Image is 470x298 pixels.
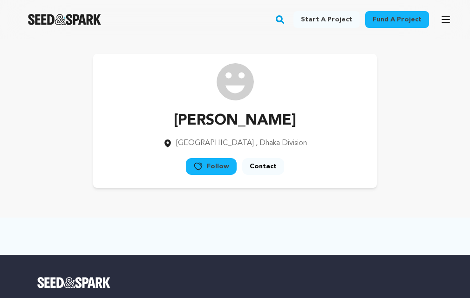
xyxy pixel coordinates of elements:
[176,139,254,147] span: [GEOGRAPHIC_DATA]
[217,63,254,100] img: /img/default-images/user/medium/user.png image
[293,11,360,28] a: Start a project
[28,14,101,25] a: Seed&Spark Homepage
[37,277,110,288] img: Seed&Spark Logo
[186,158,237,175] a: Follow
[365,11,429,28] a: Fund a project
[256,139,307,147] span: , Dhaka Division
[28,14,101,25] img: Seed&Spark Logo Dark Mode
[242,158,284,175] a: Contact
[37,277,433,288] a: Seed&Spark Homepage
[163,110,307,132] p: [PERSON_NAME]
